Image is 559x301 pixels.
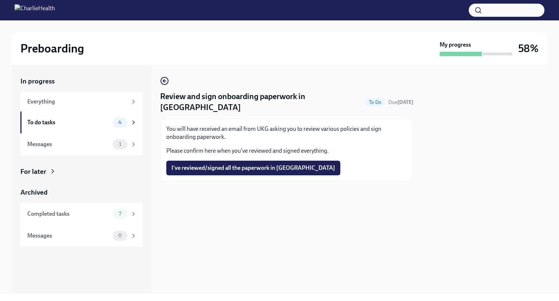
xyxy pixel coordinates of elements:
span: 0 [114,233,126,238]
span: To Do [365,99,385,105]
a: Completed tasks7 [20,203,143,225]
button: I've reviewed/signed all the paperwork in [GEOGRAPHIC_DATA] [166,161,340,175]
span: 7 [114,211,126,216]
div: Completed tasks [27,210,110,218]
strong: My progress [440,41,471,49]
div: To do tasks [27,118,110,126]
span: September 4th, 2025 08:00 [388,99,413,106]
h4: Review and sign onboarding paperwork in [GEOGRAPHIC_DATA] [160,91,362,113]
div: For later [20,167,46,176]
div: Everything [27,98,127,106]
div: Messages [27,232,110,240]
strong: [DATE] [397,99,413,105]
a: For later [20,167,143,176]
h2: Preboarding [20,41,84,56]
p: Please confirm here when you've reviewed and signed everything. [166,147,407,155]
a: Everything [20,92,143,112]
p: You will have received an email from UKG asking you to review various policies and sign onboardin... [166,125,407,141]
span: Due [388,99,413,105]
a: Messages0 [20,225,143,247]
span: 1 [115,141,126,147]
a: Archived [20,188,143,197]
h3: 58% [518,42,539,55]
a: Messages1 [20,133,143,155]
span: I've reviewed/signed all the paperwork in [GEOGRAPHIC_DATA] [171,164,335,172]
div: Messages [27,140,110,148]
span: 4 [114,120,126,125]
a: To do tasks4 [20,112,143,133]
a: In progress [20,77,143,86]
img: CharlieHealth [15,4,55,16]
